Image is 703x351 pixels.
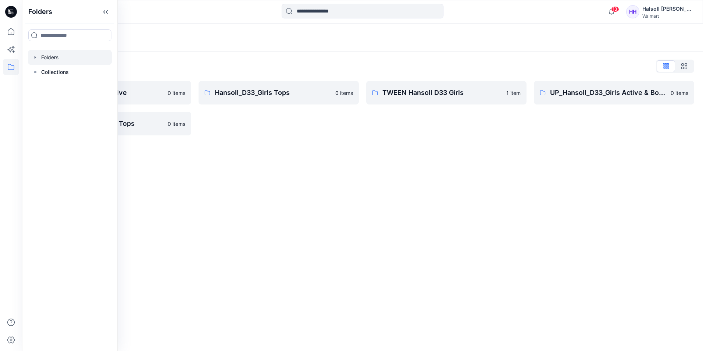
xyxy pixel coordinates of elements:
a: Hansoll_D33_Girls Tops0 items [199,81,359,104]
div: Halsoll [PERSON_NAME] Girls Design Team [642,4,694,13]
a: TWEEN Hansoll D33 Girls1 item [366,81,527,104]
p: Collections [41,68,69,77]
p: 0 items [168,120,185,128]
p: 0 items [335,89,353,97]
div: Walmart [642,13,694,19]
a: UP_Hansoll_D33_Girls Active & Bottoms0 items [534,81,694,104]
p: 0 items [671,89,688,97]
div: HH [626,5,639,18]
p: 1 item [506,89,521,97]
span: 13 [611,6,619,12]
p: Hansoll_D33_Girls Tops [215,88,331,98]
p: UP_Hansoll_D33_Girls Active & Bottoms [550,88,666,98]
p: TWEEN Hansoll D33 Girls [382,88,502,98]
p: 0 items [168,89,185,97]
